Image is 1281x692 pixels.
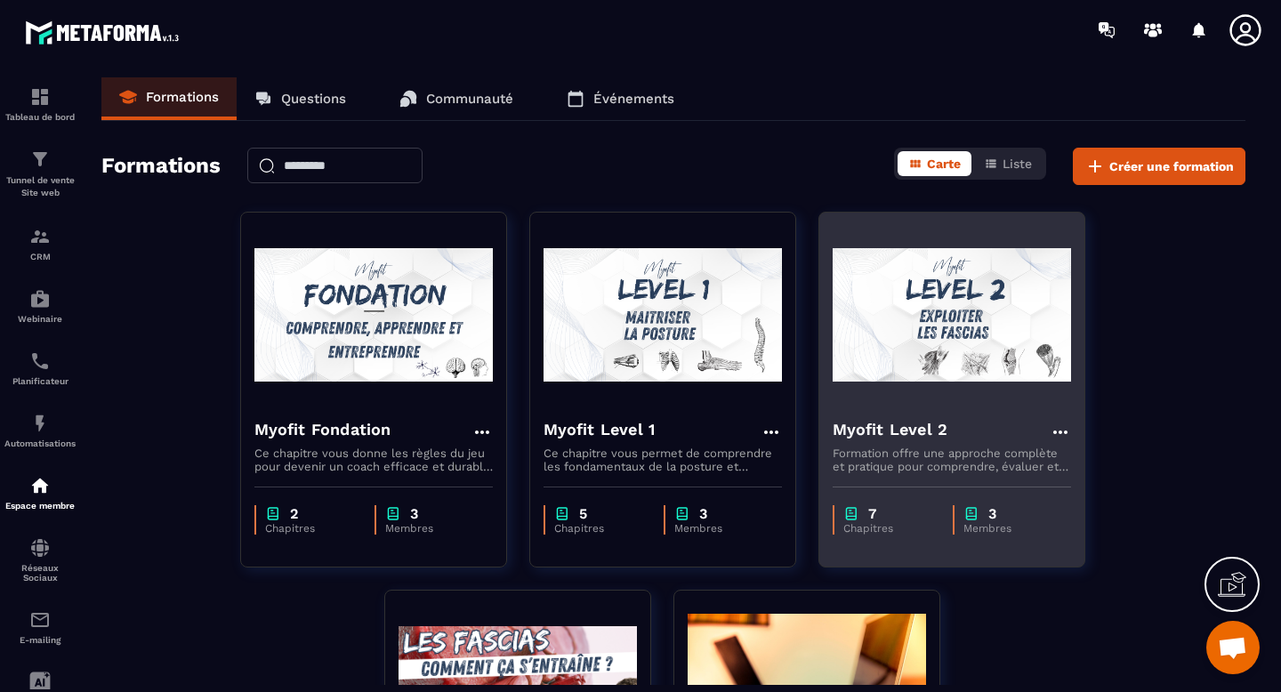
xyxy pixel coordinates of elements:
p: Réseaux Sociaux [4,563,76,583]
img: chapter [554,505,570,522]
p: 3 [410,505,418,522]
p: 2 [290,505,298,522]
span: Créer une formation [1109,157,1234,175]
p: 7 [868,505,876,522]
a: Formations [101,77,237,120]
p: Automatisations [4,439,76,448]
img: formation-background [544,226,782,404]
a: Événements [549,77,692,120]
p: Questions [281,91,346,107]
a: social-networksocial-networkRéseaux Sociaux [4,524,76,596]
button: Créer une formation [1073,148,1245,185]
p: Membres [674,522,764,535]
p: Formation offre une approche complète et pratique pour comprendre, évaluer et améliorer la santé ... [833,447,1071,473]
img: chapter [265,505,281,522]
img: formation-background [833,226,1071,404]
p: Chapitres [554,522,646,535]
img: automations [29,413,51,434]
img: chapter [674,505,690,522]
img: email [29,609,51,631]
a: formation-backgroundMyofit Level 1Ce chapitre vous permet de comprendre les fondamentaux de la po... [529,212,818,590]
p: E-mailing [4,635,76,645]
p: Chapitres [265,522,357,535]
a: formationformationCRM [4,213,76,275]
div: Ouvrir le chat [1206,621,1260,674]
h2: Formations [101,148,221,185]
h4: Myofit Level 1 [544,417,656,442]
p: Ce chapitre vous donne les règles du jeu pour devenir un coach efficace et durable. Vous y découv... [254,447,493,473]
p: Tableau de bord [4,112,76,122]
p: Tunnel de vente Site web [4,174,76,199]
p: Formations [146,89,219,105]
a: formationformationTunnel de vente Site web [4,135,76,213]
img: chapter [843,505,859,522]
img: formation [29,149,51,170]
p: Chapitres [843,522,935,535]
img: formation [29,226,51,247]
img: automations [29,288,51,310]
p: Espace membre [4,501,76,511]
img: formation [29,86,51,108]
p: Membres [963,522,1053,535]
a: emailemailE-mailing [4,596,76,658]
a: automationsautomationsEspace membre [4,462,76,524]
p: 3 [699,505,707,522]
p: Communauté [426,91,513,107]
p: Webinaire [4,314,76,324]
span: Liste [1003,157,1032,171]
p: Membres [385,522,475,535]
a: automationsautomationsAutomatisations [4,399,76,462]
img: formation-background [254,226,493,404]
button: Carte [898,151,971,176]
a: formationformationTableau de bord [4,73,76,135]
img: scheduler [29,350,51,372]
h4: Myofit Level 2 [833,417,948,442]
span: Carte [927,157,961,171]
p: 5 [579,505,587,522]
p: 3 [988,505,996,522]
a: formation-backgroundMyofit Level 2Formation offre une approche complète et pratique pour comprend... [818,212,1108,590]
p: Événements [593,91,674,107]
p: Planificateur [4,376,76,386]
h4: Myofit Fondation [254,417,391,442]
p: Ce chapitre vous permet de comprendre les fondamentaux de la posture et d’apprendre à réaliser un... [544,447,782,473]
a: formation-backgroundMyofit FondationCe chapitre vous donne les règles du jeu pour devenir un coac... [240,212,529,590]
img: automations [29,475,51,496]
img: chapter [963,505,979,522]
p: CRM [4,252,76,262]
a: Communauté [382,77,531,120]
a: schedulerschedulerPlanificateur [4,337,76,399]
button: Liste [973,151,1043,176]
img: social-network [29,537,51,559]
img: chapter [385,505,401,522]
a: Questions [237,77,364,120]
a: automationsautomationsWebinaire [4,275,76,337]
img: logo [25,16,185,49]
